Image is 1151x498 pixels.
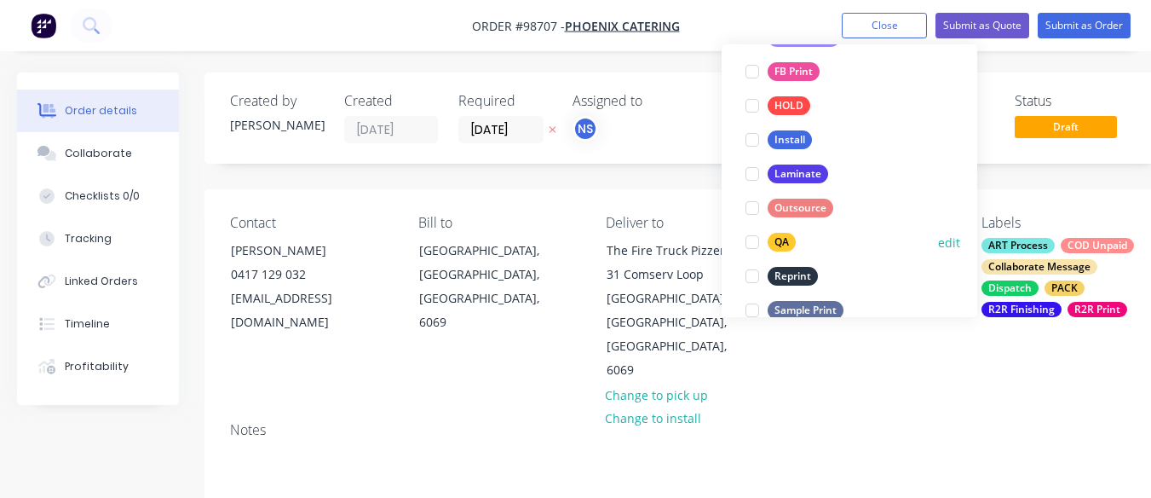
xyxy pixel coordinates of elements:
button: Reprint [739,264,825,288]
button: HOLD [739,94,817,118]
div: Deliver to [606,215,767,231]
div: Created [344,93,438,109]
div: HOLD [768,96,810,115]
div: Required [458,93,552,109]
div: Timeline [65,316,110,332]
button: NS [573,116,598,142]
button: Outsource [739,196,840,220]
button: Change to pick up [596,383,717,406]
div: Reprint [768,267,818,286]
div: PACK [1045,281,1085,296]
div: Bill to [418,215,579,231]
div: Order details [65,103,137,119]
div: Assigned to [573,93,743,109]
button: edit [938,234,960,252]
div: Created by [230,93,324,109]
button: Install [739,128,819,152]
div: Collaborate [65,146,132,161]
div: FB Print [768,62,820,81]
div: [PERSON_NAME] [230,116,324,134]
img: Factory [31,13,56,38]
button: Laminate [739,162,835,186]
div: [GEOGRAPHIC_DATA], [GEOGRAPHIC_DATA], [GEOGRAPHIC_DATA], 6069 [607,287,748,382]
button: Sample Print [739,298,850,322]
div: [GEOGRAPHIC_DATA], [GEOGRAPHIC_DATA], [GEOGRAPHIC_DATA], 6069 [419,239,561,334]
div: Laminate [768,165,828,183]
button: QA [739,230,803,254]
div: Checklists 0/0 [65,188,140,204]
div: Collaborate Message [981,259,1097,275]
div: Outsource [768,199,833,217]
div: R2R Print [1068,302,1127,317]
div: Sample Print [768,301,843,320]
div: [PERSON_NAME]0417 129 032[EMAIL_ADDRESS][DOMAIN_NAME] [216,238,387,335]
div: 0417 129 032 [231,263,372,287]
div: COD Unpaid [1061,238,1134,253]
button: Submit as Quote [935,13,1029,38]
button: Checklists 0/0 [17,175,179,217]
button: Profitability [17,345,179,388]
div: [GEOGRAPHIC_DATA], [GEOGRAPHIC_DATA], [GEOGRAPHIC_DATA], 6069 [405,238,575,335]
button: Tracking [17,217,179,260]
div: The Fire Truck Pizzeria, 31 Comserv Loop [607,239,748,287]
div: Profitability [65,359,129,374]
div: Labels [981,215,1142,231]
div: Dispatch [981,281,1039,296]
div: Install [768,130,812,149]
button: FB Finishing [739,26,847,49]
a: Phoenix Catering [565,18,680,34]
span: Order #98707 - [472,18,565,34]
div: R2R Finishing [981,302,1062,317]
div: Status [1015,93,1142,109]
div: Notes [230,422,1142,438]
button: Submit as Order [1038,13,1131,38]
div: Contact [230,215,391,231]
button: Timeline [17,303,179,345]
div: [EMAIL_ADDRESS][DOMAIN_NAME] [231,287,372,334]
div: ART Process [981,238,1055,253]
button: Linked Orders [17,260,179,303]
button: Close [842,13,927,38]
button: Collaborate [17,132,179,175]
div: The Fire Truck Pizzeria, 31 Comserv Loop[GEOGRAPHIC_DATA], [GEOGRAPHIC_DATA], [GEOGRAPHIC_DATA], ... [592,238,763,383]
button: Change to install [596,407,711,430]
div: [PERSON_NAME] [231,239,372,263]
span: Draft [1015,116,1117,137]
div: Linked Orders [65,274,138,289]
button: Order details [17,90,179,132]
div: QA [768,233,796,252]
div: Tracking [65,231,112,246]
button: FB Print [739,60,826,84]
